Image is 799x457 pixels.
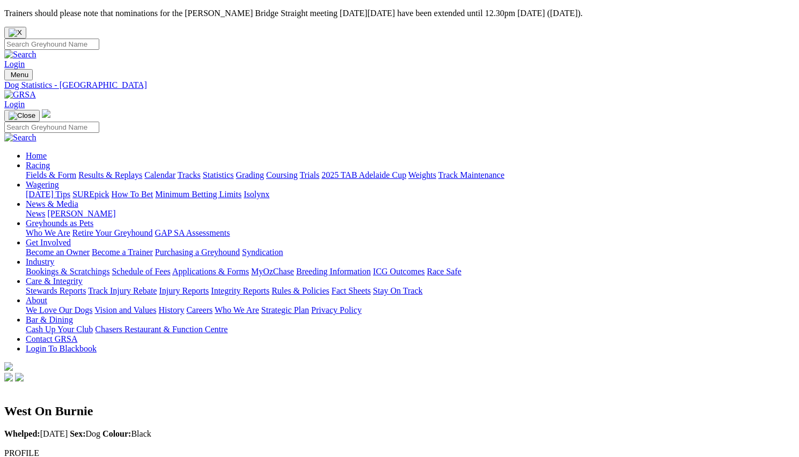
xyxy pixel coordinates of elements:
a: Trials [299,170,319,179]
div: Industry [26,267,795,276]
a: Results & Replays [78,170,142,179]
a: Become a Trainer [92,248,153,257]
a: Track Injury Rebate [88,286,157,295]
div: About [26,305,795,315]
a: Tracks [178,170,201,179]
a: Login [4,100,25,109]
a: Injury Reports [159,286,209,295]
a: Cash Up Your Club [26,325,93,334]
a: Schedule of Fees [112,267,170,276]
div: Wagering [26,190,795,199]
a: Contact GRSA [26,334,77,343]
a: Race Safe [427,267,461,276]
a: Get Involved [26,238,71,247]
img: logo-grsa-white.png [4,362,13,371]
a: Syndication [242,248,283,257]
div: Get Involved [26,248,795,257]
a: Breeding Information [296,267,371,276]
a: Login To Blackbook [26,344,97,353]
a: Chasers Restaurant & Function Centre [95,325,228,334]
a: [DATE] Tips [26,190,70,199]
div: Care & Integrity [26,286,795,296]
a: About [26,296,47,305]
button: Close [4,27,26,39]
a: SUREpick [72,190,109,199]
a: Care & Integrity [26,276,83,286]
a: 2025 TAB Adelaide Cup [321,170,406,179]
a: Coursing [266,170,298,179]
img: Search [4,133,36,143]
a: MyOzChase [251,267,294,276]
img: logo-grsa-white.png [42,109,50,118]
a: Track Maintenance [438,170,504,179]
a: Isolynx [244,190,269,199]
a: ICG Outcomes [373,267,424,276]
b: Sex: [70,429,85,438]
img: GRSA [4,90,36,100]
a: Grading [236,170,264,179]
span: Dog [70,429,100,438]
div: Greyhounds as Pets [26,228,795,238]
a: Minimum Betting Limits [155,190,241,199]
a: GAP SA Assessments [155,228,230,237]
a: Weights [408,170,436,179]
a: Purchasing a Greyhound [155,248,240,257]
input: Search [4,39,99,50]
a: Industry [26,257,54,266]
span: Menu [11,71,28,79]
input: Search [4,122,99,133]
div: Racing [26,170,795,180]
a: Login [4,59,25,69]
a: Calendar [144,170,175,179]
a: History [158,305,184,314]
span: [DATE] [4,429,68,438]
a: Privacy Policy [311,305,362,314]
a: Careers [186,305,212,314]
img: X [9,28,22,37]
img: Search [4,50,36,59]
a: Rules & Policies [272,286,329,295]
a: Fields & Form [26,170,76,179]
img: Close [9,111,35,120]
a: Stewards Reports [26,286,86,295]
a: Applications & Forms [172,267,249,276]
a: Wagering [26,180,59,189]
a: Dog Statistics - [GEOGRAPHIC_DATA] [4,80,795,90]
a: Strategic Plan [261,305,309,314]
p: Trainers should please note that nominations for the [PERSON_NAME] Bridge Straight meeting [DATE]... [4,9,795,18]
a: Bar & Dining [26,315,73,324]
a: Racing [26,161,50,170]
a: We Love Our Dogs [26,305,92,314]
a: Retire Your Greyhound [72,228,153,237]
a: Fact Sheets [332,286,371,295]
button: Toggle navigation [4,110,40,122]
h2: West On Burnie [4,404,795,418]
a: Become an Owner [26,248,90,257]
b: Colour: [102,429,131,438]
a: How To Bet [112,190,153,199]
a: Bookings & Scratchings [26,267,109,276]
a: News & Media [26,199,78,208]
div: Bar & Dining [26,325,795,334]
a: Statistics [203,170,234,179]
a: [PERSON_NAME] [47,209,115,218]
b: Whelped: [4,429,40,438]
a: Home [26,151,47,160]
a: Vision and Values [94,305,156,314]
img: facebook.svg [4,373,13,381]
span: Black [102,429,151,438]
a: Integrity Reports [211,286,269,295]
a: Who We Are [215,305,259,314]
div: News & Media [26,209,795,219]
a: Greyhounds as Pets [26,219,93,228]
a: Stay On Track [373,286,422,295]
a: News [26,209,45,218]
img: twitter.svg [15,373,24,381]
a: Who We Are [26,228,70,237]
button: Toggle navigation [4,69,33,80]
